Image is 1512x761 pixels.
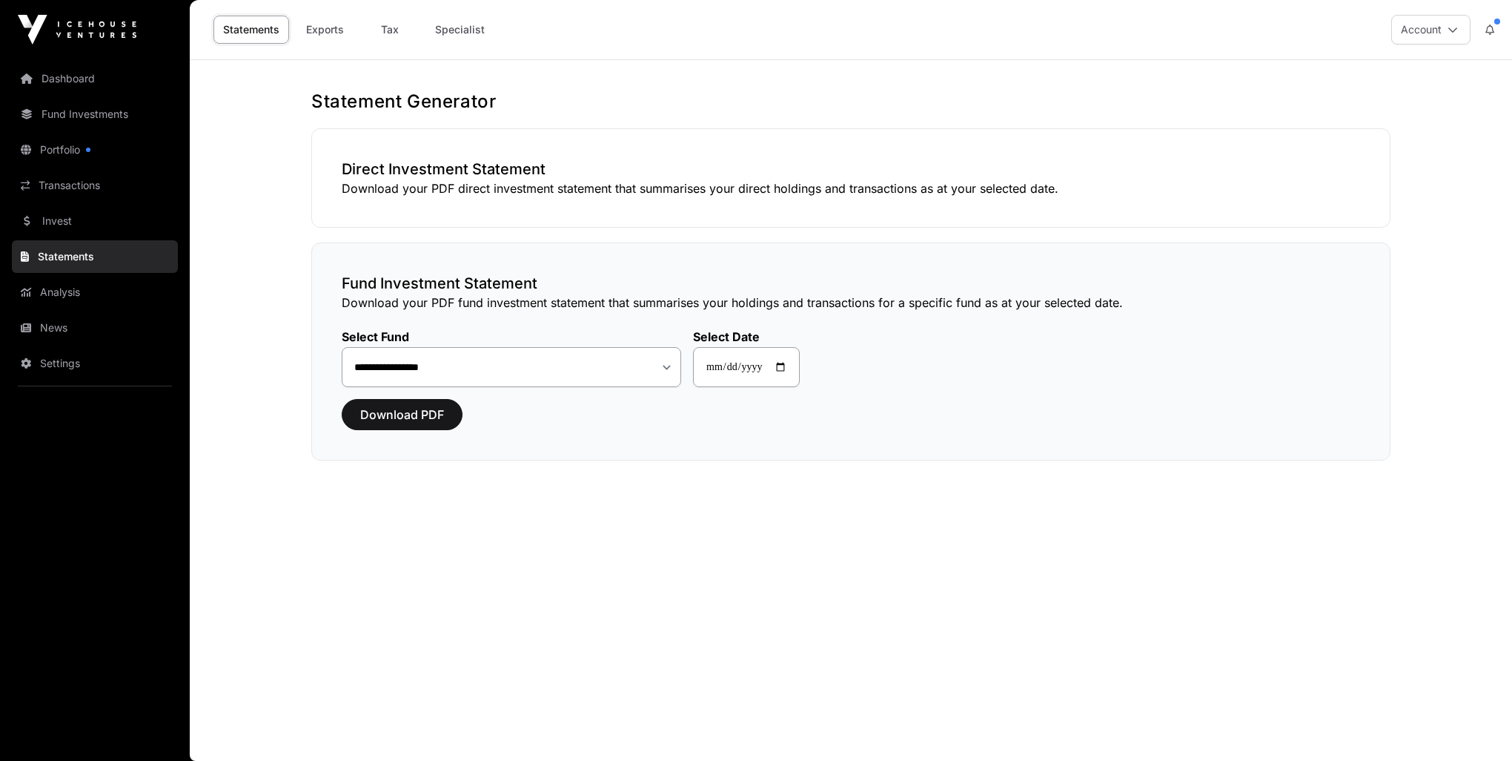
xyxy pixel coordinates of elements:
h3: Fund Investment Statement [342,273,1360,294]
a: News [12,312,178,344]
h3: Direct Investment Statement [342,159,1360,179]
a: Analysis [12,276,178,309]
label: Select Fund [342,329,681,344]
a: Dashboard [12,62,178,95]
a: Statements [213,16,289,44]
button: Account [1391,15,1470,45]
p: Download your PDF fund investment statement that summarises your holdings and transactions for a ... [342,294,1360,312]
img: Icehouse Ventures Logo [18,15,136,45]
a: Exports [295,16,354,44]
a: Transactions [12,169,178,202]
a: Settings [12,347,178,380]
a: Statements [12,240,178,273]
button: Download PDF [342,399,462,430]
a: Invest [12,205,178,237]
p: Download your PDF direct investment statement that summarises your direct holdings and transactio... [342,179,1360,197]
a: Portfolio [12,134,178,166]
iframe: Chat Widget [1438,690,1512,761]
h1: Statement Generator [311,90,1390,113]
span: Download PDF [360,406,444,424]
a: Fund Investments [12,98,178,131]
a: Specialist [425,16,494,44]
a: Download PDF [342,414,462,429]
label: Select Date [693,329,800,344]
a: Tax [360,16,420,44]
